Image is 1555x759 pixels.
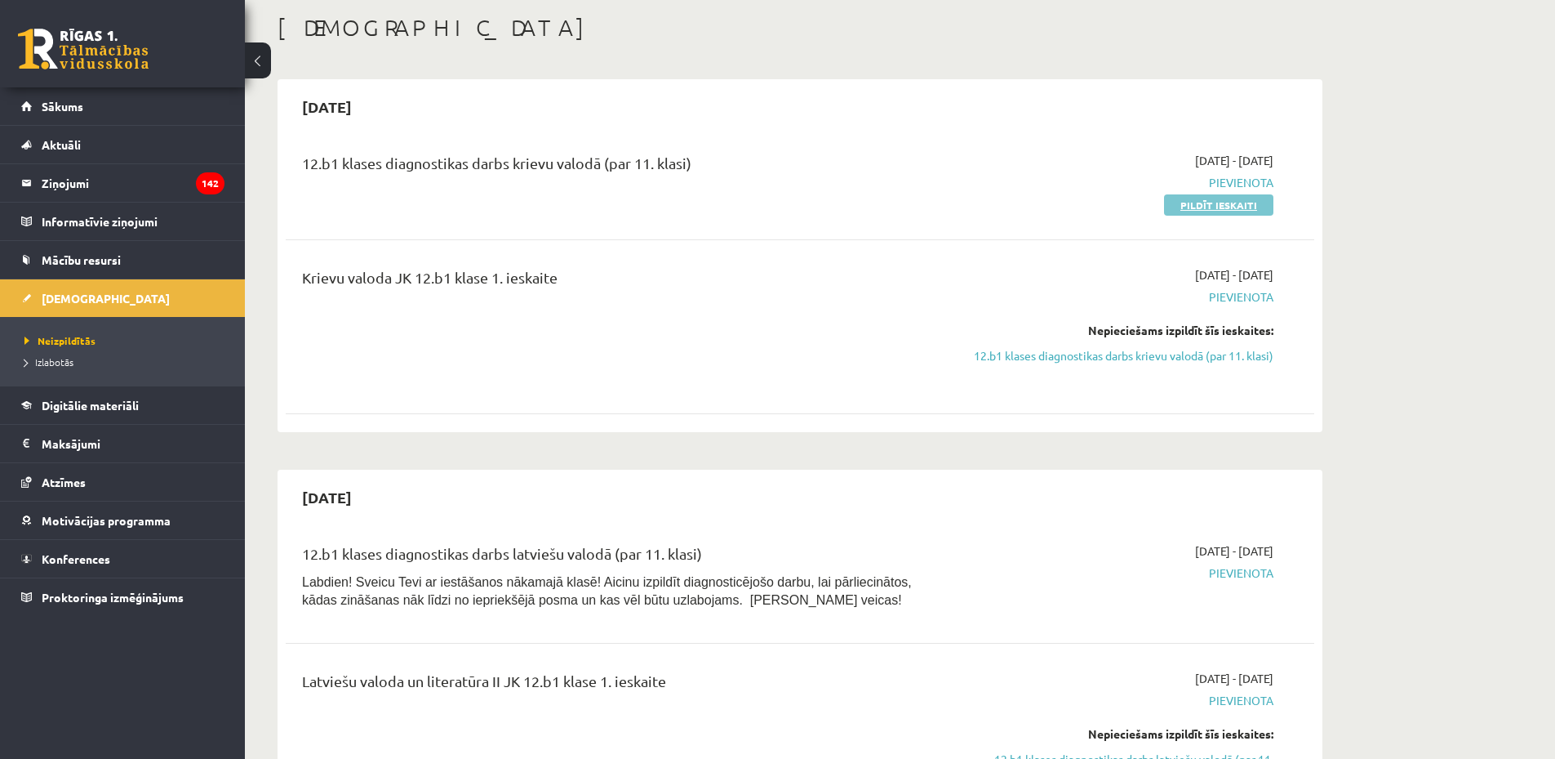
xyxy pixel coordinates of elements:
a: Rīgas 1. Tālmācības vidusskola [18,29,149,69]
a: Pildīt ieskaiti [1164,194,1273,216]
span: Pievienota [966,692,1273,709]
span: Pievienota [966,565,1273,582]
span: Neizpildītās [24,334,96,347]
div: 12.b1 klases diagnostikas darbs krievu valodā (par 11. klasi) [302,152,941,182]
span: Sākums [42,99,83,114]
span: Aktuāli [42,137,81,152]
div: 12.b1 klases diagnostikas darbs latviešu valodā (par 11. klasi) [302,542,941,573]
span: Proktoringa izmēģinājums [42,590,184,605]
a: Mācību resursi [21,241,224,279]
div: Nepieciešams izpildīt šīs ieskaites: [966,322,1273,339]
a: Motivācijas programma [21,502,224,539]
a: Konferences [21,540,224,578]
span: Pievienota [966,174,1273,191]
span: [DATE] - [DATE] [1195,670,1273,687]
a: Informatīvie ziņojumi [21,203,224,240]
h1: [DEMOGRAPHIC_DATA] [278,14,1322,42]
span: Konferences [42,551,110,566]
div: Nepieciešams izpildīt šīs ieskaites: [966,726,1273,743]
a: Neizpildītās [24,333,229,348]
legend: Maksājumi [42,425,224,462]
a: Maksājumi [21,425,224,462]
a: 12.b1 klases diagnostikas darbs krievu valodā (par 11. klasi) [966,347,1273,364]
a: Izlabotās [24,355,229,369]
a: Ziņojumi142 [21,164,224,202]
div: Krievu valoda JK 12.b1 klase 1. ieskaite [302,266,941,297]
legend: Informatīvie ziņojumi [42,203,224,240]
span: Motivācijas programma [42,513,171,528]
span: [DATE] - [DATE] [1195,152,1273,169]
a: Sākums [21,87,224,125]
a: Digitālie materiāli [21,386,224,424]
span: [DATE] - [DATE] [1195,266,1273,284]
span: Izlabotās [24,355,73,368]
span: Atzīmes [42,475,86,489]
span: Pievienota [966,288,1273,306]
h2: [DATE] [286,478,368,516]
a: Proktoringa izmēģinājums [21,578,224,616]
span: [DEMOGRAPHIC_DATA] [42,291,170,306]
a: [DEMOGRAPHIC_DATA] [21,279,224,317]
a: Aktuāli [21,126,224,163]
h2: [DATE] [286,87,368,126]
span: Labdien! Sveicu Tevi ar iestāšanos nākamajā klasē! Aicinu izpildīt diagnosticējošo darbu, lai pār... [302,575,912,607]
span: Digitālie materiāli [42,398,139,413]
i: 142 [196,172,224,194]
span: [DATE] - [DATE] [1195,542,1273,560]
div: Latviešu valoda un literatūra II JK 12.b1 klase 1. ieskaite [302,670,941,700]
a: Atzīmes [21,463,224,501]
span: Mācību resursi [42,252,121,267]
legend: Ziņojumi [42,164,224,202]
